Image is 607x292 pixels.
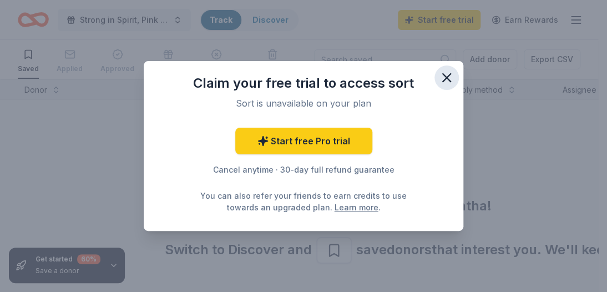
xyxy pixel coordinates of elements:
[197,190,410,213] div: You can also refer your friends to earn credits to use towards an upgraded plan. .
[166,163,441,177] div: Cancel anytime · 30-day full refund guarantee
[179,97,428,110] div: Sort is unavailable on your plan
[235,128,372,154] a: Start free Pro trial
[335,202,378,213] a: Learn more
[166,74,441,92] div: Claim your free trial to access sort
